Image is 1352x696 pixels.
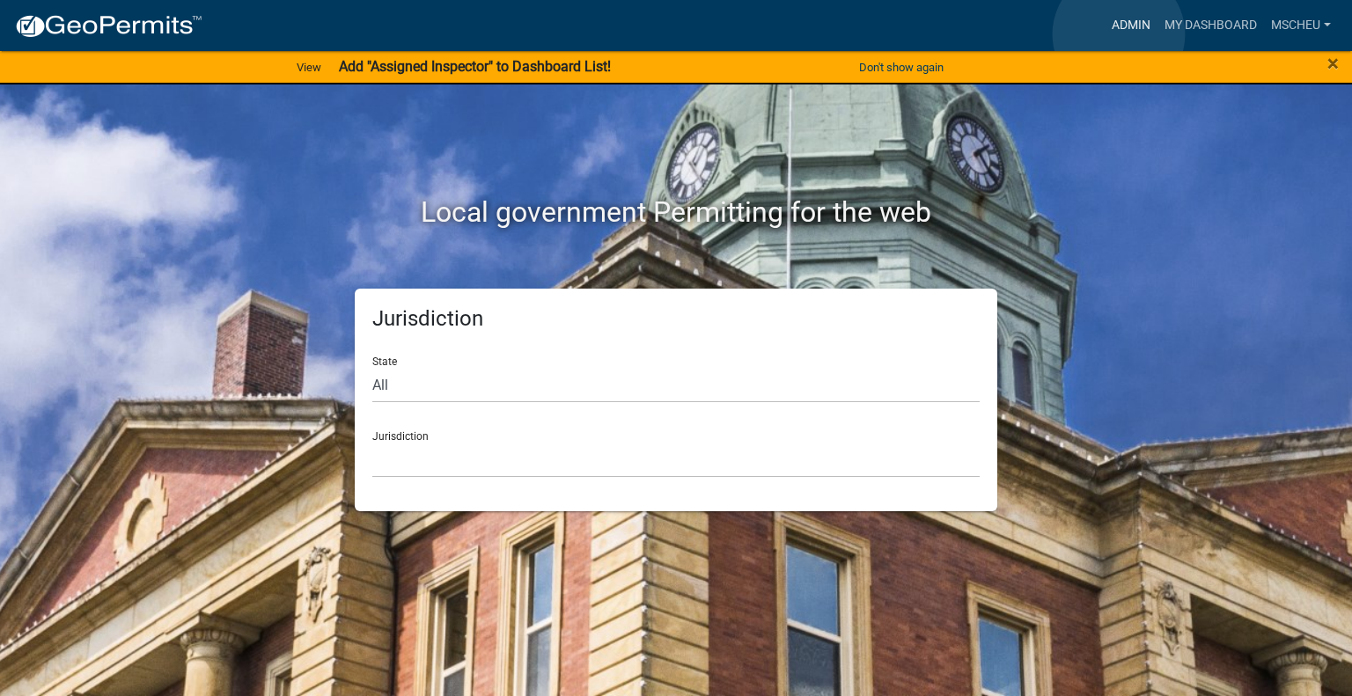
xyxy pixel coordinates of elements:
[1157,9,1264,42] a: My Dashboard
[290,53,328,82] a: View
[1327,53,1339,74] button: Close
[852,53,951,82] button: Don't show again
[1264,9,1338,42] a: mscheu
[187,195,1165,229] h2: Local government Permitting for the web
[339,58,611,75] strong: Add "Assigned Inspector" to Dashboard List!
[372,306,980,332] h5: Jurisdiction
[1105,9,1157,42] a: Admin
[1327,51,1339,76] span: ×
